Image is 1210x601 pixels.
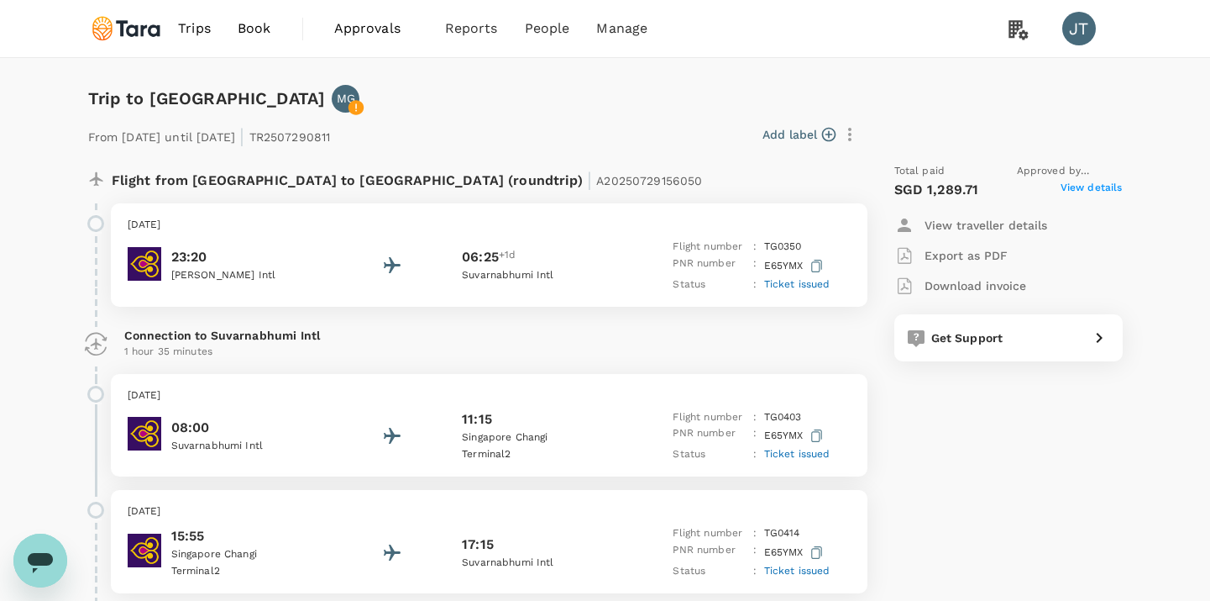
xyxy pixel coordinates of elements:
p: Status [673,446,746,463]
p: : [753,525,757,542]
span: Ticket issued [764,278,830,290]
button: Add label [762,126,835,143]
span: +1d [499,247,516,267]
p: Status [673,277,746,293]
p: From [DATE] until [DATE] TR2507290811 [88,119,331,150]
p: Export as PDF [925,247,1008,264]
p: : [753,256,757,277]
p: PNR number [673,542,746,563]
p: Flight number [673,409,746,426]
img: Tara Climate Ltd [88,10,165,47]
p: Singapore Changi [462,430,613,446]
p: [DATE] [128,217,851,234]
p: 15:55 [171,526,322,546]
h6: Trip to [GEOGRAPHIC_DATA] [88,85,326,112]
span: Approvals [334,18,418,39]
p: Singapore Changi [171,546,322,563]
p: MG [337,90,355,107]
p: Download invoice [925,277,1026,294]
p: SGD 1,289.71 [894,180,979,200]
p: : [753,542,757,563]
p: Connection to Suvarnabhumi Intl [124,327,854,344]
p: Suvarnabhumi Intl [171,438,322,455]
button: Export as PDF [894,240,1008,271]
span: Reports [445,18,498,39]
p: [DATE] [128,503,851,520]
p: 06:25 [462,247,499,267]
span: People [525,18,570,39]
p: Suvarnabhumi Intl [462,555,613,572]
p: E65YMX [764,256,826,277]
img: Thai Airways International [128,534,161,567]
p: E65YMX [764,425,826,446]
p: Terminal 2 [462,446,613,463]
p: : [753,277,757,293]
p: : [753,239,757,256]
p: E65YMX [764,542,826,563]
img: Thai Airways International [128,417,161,451]
p: [DATE] [128,387,851,404]
p: PNR number [673,425,746,446]
span: Book [238,18,271,39]
button: View traveller details [894,210,1047,240]
p: 11:15 [462,409,492,430]
p: View traveller details [925,217,1047,234]
span: Total paid [894,163,945,180]
p: : [753,409,757,426]
p: : [753,425,757,446]
p: PNR number [673,256,746,277]
p: Flight number [673,525,746,542]
p: TG 0414 [764,525,800,542]
p: Suvarnabhumi Intl [462,267,613,284]
p: Flight from [GEOGRAPHIC_DATA] to [GEOGRAPHIC_DATA] (roundtrip) [112,163,703,193]
span: | [239,124,244,148]
span: | [587,168,592,192]
img: Thai Airways International [128,247,161,281]
iframe: Button to launch messaging window [13,534,67,588]
p: : [753,563,757,580]
p: [PERSON_NAME] Intl [171,267,322,284]
span: Ticket issued [764,448,830,460]
p: 17:15 [462,535,494,555]
span: Approved by [1017,163,1123,180]
span: Ticket issued [764,565,830,577]
span: Trips [178,18,211,39]
p: : [753,446,757,463]
p: Status [673,563,746,580]
span: Manage [596,18,647,39]
p: TG 0403 [764,409,802,426]
button: Download invoice [894,271,1026,301]
p: Flight number [673,239,746,256]
span: Get Support [931,331,1003,345]
div: JT [1062,12,1096,45]
span: View details [1061,180,1123,200]
p: TG 0350 [764,239,802,256]
span: A20250729156050 [596,174,702,187]
p: Terminal 2 [171,563,322,580]
p: 08:00 [171,418,322,438]
p: 23:20 [171,247,322,267]
p: 1 hour 35 minutes [124,344,854,361]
